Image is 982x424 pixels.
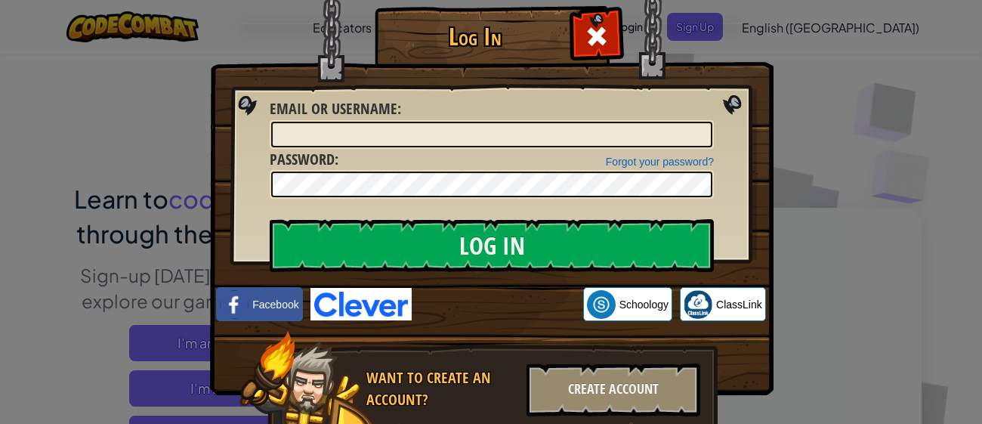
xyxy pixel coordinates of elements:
h1: Log In [378,23,571,50]
span: Facebook [252,297,298,312]
label: : [270,98,401,120]
a: Forgot your password? [606,156,714,168]
span: ClassLink [716,297,762,312]
img: classlink-logo-small.png [684,290,712,319]
span: Email or Username [270,98,397,119]
label: : [270,149,338,171]
div: Want to create an account? [366,367,517,410]
img: facebook_small.png [220,290,249,319]
span: Schoology [619,297,669,312]
input: Log In [270,219,714,272]
span: Password [270,149,335,169]
div: Create Account [527,364,700,416]
iframe: Sign in with Google Button [412,288,583,321]
img: clever-logo-blue.png [310,288,412,320]
img: schoology.png [587,290,616,319]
